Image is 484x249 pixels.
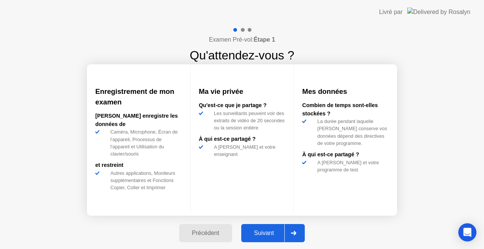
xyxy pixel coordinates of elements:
[211,110,285,132] div: Les surveillants peuvent voir des extraits de vidéo de 20 secondes ou la session entière
[190,46,295,64] h1: Qu'attendez-vous ?
[199,86,285,97] h3: Ma vie privée
[107,128,182,157] div: Caméra, Microphone, Écran de l'appareil, Processus de l'appareil et Utilisation du clavier/souris
[199,135,285,143] div: À qui est-ce partagé ?
[254,36,275,43] b: Étape 1
[179,224,232,242] button: Précédent
[181,230,230,237] div: Précédent
[302,151,389,159] div: À qui est-ce partagé ?
[211,143,285,158] div: A [PERSON_NAME] et votre enseignant
[107,170,182,191] div: Autres applications, Moniteurs supplémentaires et Fonctions Copier, Coller et Imprimer
[314,159,389,173] div: A [PERSON_NAME] et votre programme de test
[95,161,182,170] div: et restreint
[95,86,182,107] h3: Enregistrement de mon examen
[314,118,389,147] div: La durée pendant laquelle [PERSON_NAME] conserve vos données dépend des directives de votre progr...
[244,230,285,237] div: Suivant
[302,101,389,118] div: Combien de temps sont-elles stockées ?
[241,224,305,242] button: Suivant
[95,112,182,128] div: [PERSON_NAME] enregistre les données de
[407,8,470,16] img: Delivered by Rosalyn
[199,101,285,110] div: Qu'est-ce que je partage ?
[458,223,476,241] div: Open Intercom Messenger
[379,8,403,17] div: Livré par
[302,86,389,97] h3: Mes données
[209,35,275,44] h4: Examen Pré-vol:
